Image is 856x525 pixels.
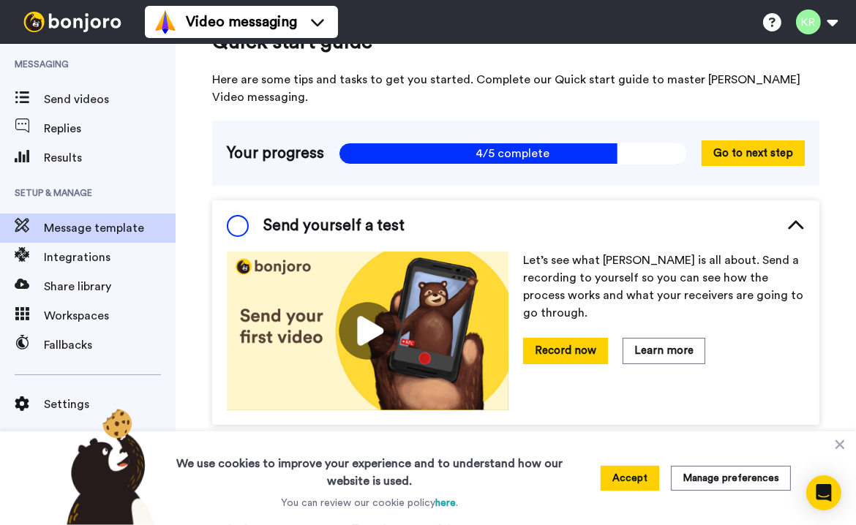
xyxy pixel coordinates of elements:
[623,338,705,363] button: Learn more
[601,466,659,491] button: Accept
[523,252,805,322] p: Let’s see what [PERSON_NAME] is all about. Send a recording to yourself so you can see how the pr...
[162,446,577,490] h3: We use cookies to improve your experience and to understand how our website is used.
[44,336,176,354] span: Fallbacks
[263,215,405,237] span: Send yourself a test
[806,475,841,510] div: Open Intercom Messenger
[44,91,176,108] span: Send videos
[671,466,791,491] button: Manage preferences
[186,12,297,32] span: Video messaging
[154,10,177,34] img: vm-color.svg
[18,12,127,32] img: bj-logo-header-white.svg
[227,143,324,165] span: Your progress
[435,498,456,508] a: here
[281,496,458,510] p: You can review our cookie policy .
[212,71,819,106] span: Here are some tips and tasks to get you started. Complete our Quick start guide to master [PERSON...
[702,140,805,166] button: Go to next step
[339,143,687,165] span: 4/5 complete
[523,338,608,363] button: Record now
[44,278,176,295] span: Share library
[53,408,162,525] img: bear-with-cookie.png
[44,396,176,413] span: Settings
[227,252,508,410] img: 178eb3909c0dc23ce44563bdb6dc2c11.jpg
[44,120,176,137] span: Replies
[44,149,176,167] span: Results
[44,249,176,266] span: Integrations
[44,307,176,325] span: Workspaces
[44,219,176,237] span: Message template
